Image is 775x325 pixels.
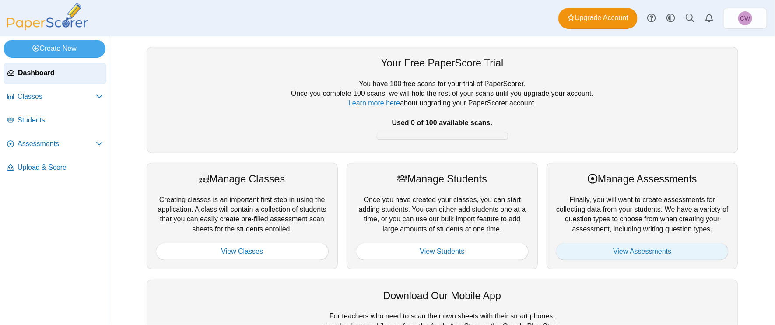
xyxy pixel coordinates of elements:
a: PaperScorer [4,24,91,31]
a: Classes [4,87,106,108]
div: Download Our Mobile App [156,289,729,303]
span: Classes [18,92,96,101]
div: Creating classes is an important first step in using the application. A class will contain a coll... [147,163,338,269]
div: You have 100 free scans for your trial of PaperScorer. Once you complete 100 scans, we will hold ... [156,79,729,144]
span: Dashboard [18,68,102,78]
span: Carly Whitworth [740,15,750,21]
a: View Assessments [556,243,729,260]
a: Dashboard [4,63,106,84]
div: Manage Students [356,172,529,186]
a: Students [4,110,106,131]
span: Assessments [18,139,96,149]
a: Upgrade Account [558,8,638,29]
div: Your Free PaperScore Trial [156,56,729,70]
b: Used 0 of 100 available scans. [392,119,492,126]
span: Upgrade Account [568,13,628,23]
a: Upload & Score [4,157,106,178]
span: Students [18,115,103,125]
a: Assessments [4,134,106,155]
a: Learn more here [348,99,400,107]
div: Once you have created your classes, you can start adding students. You can either add students on... [347,163,538,269]
a: Create New [4,40,105,57]
a: Carly Whitworth [723,8,767,29]
div: Finally, you will want to create assessments for collecting data from your students. We have a va... [547,163,738,269]
img: PaperScorer [4,3,91,30]
span: Upload & Score [18,163,103,172]
span: Carly Whitworth [738,11,752,25]
a: View Classes [156,243,329,260]
div: Manage Classes [156,172,329,186]
a: View Students [356,243,529,260]
a: Alerts [700,9,719,28]
div: Manage Assessments [556,172,729,186]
